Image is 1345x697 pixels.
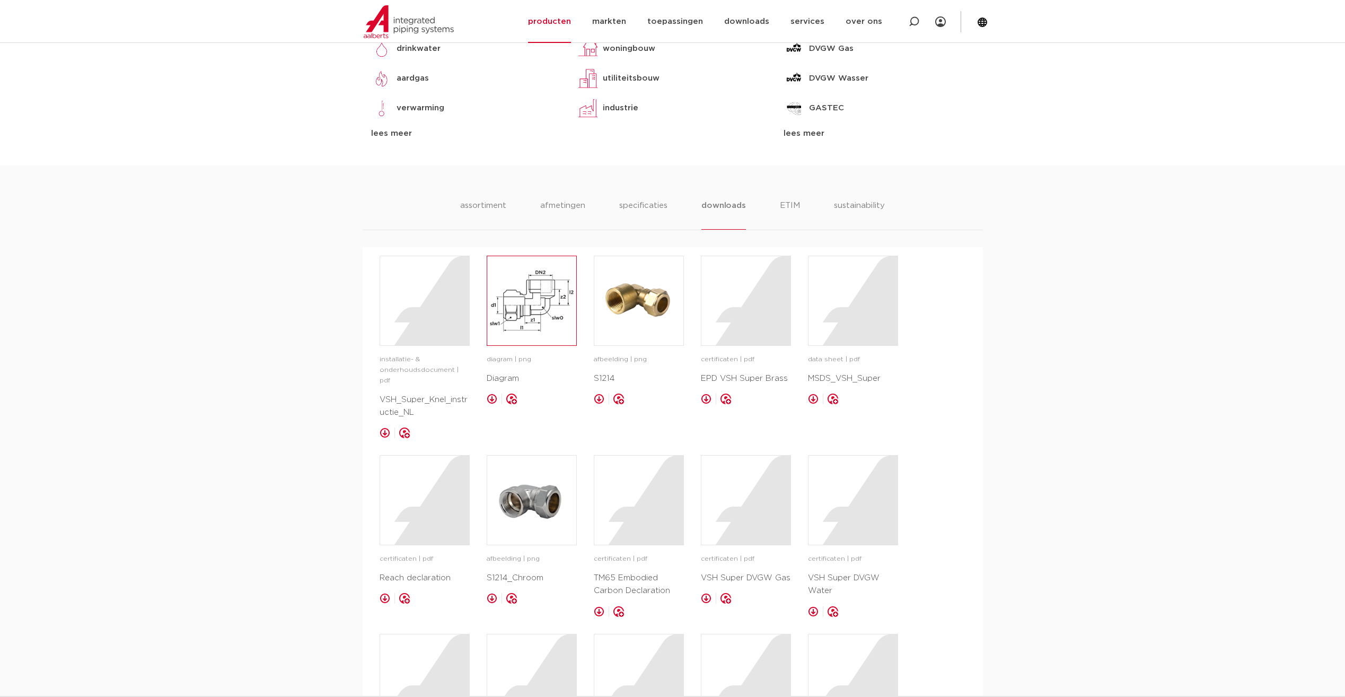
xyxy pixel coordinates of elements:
li: specificaties [619,199,667,230]
img: image for S1214 [594,256,683,345]
img: DVGW Wasser [784,68,805,89]
img: industrie [577,98,599,119]
p: EPD VSH Super Brass [701,372,791,385]
p: installatie- & onderhoudsdocument | pdf [380,354,470,386]
p: certificaten | pdf [701,354,791,365]
p: aardgas [397,72,429,85]
p: data sheet | pdf [808,354,898,365]
li: downloads [701,199,745,230]
img: drinkwater [371,38,392,59]
p: diagram | png [487,354,577,365]
p: woningbouw [603,42,655,55]
p: certificaten | pdf [594,554,684,564]
img: verwarming [371,98,392,119]
img: aardgas [371,68,392,89]
li: sustainability [834,199,885,230]
p: afbeelding | png [594,354,684,365]
p: certificaten | pdf [808,554,898,564]
img: woningbouw [577,38,599,59]
p: VSH_Super_Knel_instructie_NL [380,394,470,419]
img: image for S1214_Chroom [487,456,576,545]
p: certificaten | pdf [380,554,470,564]
p: drinkwater [397,42,441,55]
p: DVGW Gas [809,42,854,55]
p: TM65 Embodied Carbon Declaration [594,572,684,597]
p: MSDS_VSH_Super [808,372,898,385]
p: certificaten | pdf [701,554,791,564]
p: GASTEC [809,102,844,115]
p: Diagram [487,372,577,385]
p: afbeelding | png [487,554,577,564]
img: DVGW Gas [784,38,805,59]
p: VSH Super DVGW Gas [701,572,791,585]
p: DVGW Wasser [809,72,868,85]
a: image for Diagram [487,256,577,346]
img: GASTEC [784,98,805,119]
a: image for S1214 [594,256,684,346]
li: assortiment [460,199,506,230]
div: lees meer [784,127,974,140]
div: lees meer [371,127,561,140]
img: utiliteitsbouw [577,68,599,89]
p: industrie [603,102,638,115]
img: image for Diagram [487,256,576,345]
p: utiliteitsbouw [603,72,660,85]
li: ETIM [780,199,800,230]
p: S1214_Chroom [487,572,577,585]
p: Reach declaration [380,572,470,585]
p: verwarming [397,102,444,115]
li: afmetingen [540,199,585,230]
p: VSH Super DVGW Water [808,572,898,597]
a: image for S1214_Chroom [487,455,577,545]
p: S1214 [594,372,684,385]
